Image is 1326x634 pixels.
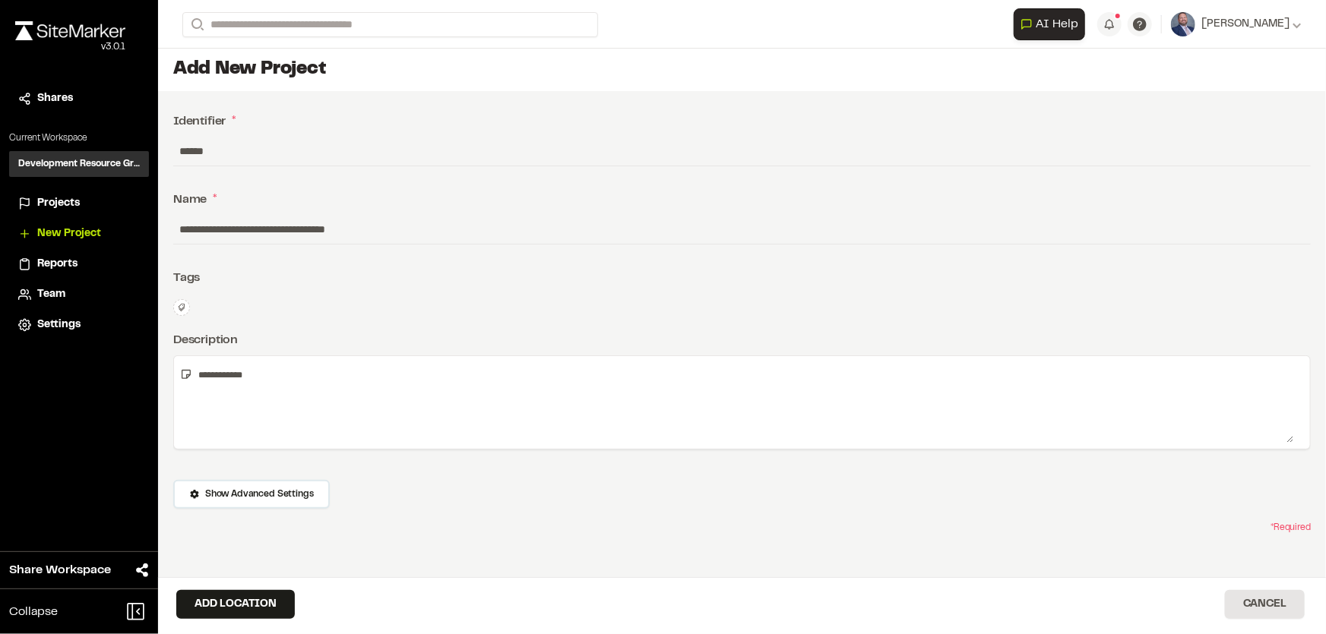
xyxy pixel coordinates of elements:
span: Shares [37,90,73,107]
span: Team [37,286,65,303]
button: Show Advanced Settings [173,480,330,509]
a: Projects [18,195,140,212]
button: Edit Tags [173,299,190,316]
a: Reports [18,256,140,273]
h1: Add New Project [173,58,1311,82]
span: New Project [37,226,101,242]
span: Reports [37,256,78,273]
span: Projects [37,195,80,212]
span: Collapse [9,603,58,621]
img: User [1171,12,1195,36]
img: rebrand.png [15,21,125,40]
span: Settings [37,317,81,333]
h3: Development Resource Group [18,157,140,171]
a: New Project [18,226,140,242]
div: Name [173,191,1311,209]
span: Share Workspace [9,561,111,579]
button: Open AI Assistant [1014,8,1085,40]
div: Identifier [173,112,1311,131]
button: Add Location [176,590,295,619]
a: Shares [18,90,140,107]
span: * Required [1271,521,1311,535]
a: Settings [18,317,140,333]
p: Current Workspace [9,131,149,145]
button: Cancel [1225,590,1305,619]
a: Team [18,286,140,303]
span: Show Advanced Settings [205,487,313,501]
button: Search [182,12,210,37]
button: [PERSON_NAME] [1171,12,1302,36]
span: AI Help [1036,15,1078,33]
div: Tags [173,269,1311,287]
div: Description [173,331,1311,349]
div: Oh geez...please don't... [15,40,125,54]
span: [PERSON_NAME] [1201,16,1290,33]
div: Open AI Assistant [1014,8,1091,40]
